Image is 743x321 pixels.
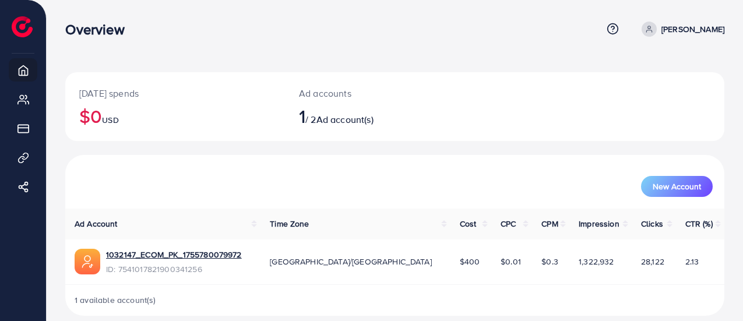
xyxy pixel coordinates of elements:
span: Clicks [641,218,663,230]
span: $0.3 [541,256,558,267]
span: 1 [299,103,305,129]
span: CPM [541,218,558,230]
a: [PERSON_NAME] [637,22,724,37]
span: CTR (%) [685,218,713,230]
span: CPC [501,218,516,230]
span: Ad account(s) [316,113,374,126]
span: ID: 7541017821900341256 [106,263,242,275]
span: Time Zone [270,218,309,230]
span: Impression [579,218,619,230]
span: 2.13 [685,256,699,267]
p: [DATE] spends [79,86,271,100]
span: 28,122 [641,256,664,267]
img: ic-ads-acc.e4c84228.svg [75,249,100,274]
h2: $0 [79,105,271,127]
a: 1032147_ECOM_PK_1755780079972 [106,249,242,260]
span: New Account [653,182,701,191]
span: USD [102,114,118,126]
span: [GEOGRAPHIC_DATA]/[GEOGRAPHIC_DATA] [270,256,432,267]
button: New Account [641,176,713,197]
span: Ad Account [75,218,118,230]
h2: / 2 [299,105,436,127]
span: $400 [460,256,480,267]
span: Cost [460,218,477,230]
img: logo [12,16,33,37]
p: [PERSON_NAME] [661,22,724,36]
span: $0.01 [501,256,521,267]
span: 1 available account(s) [75,294,156,306]
span: 1,322,932 [579,256,614,267]
h3: Overview [65,21,133,38]
p: Ad accounts [299,86,436,100]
